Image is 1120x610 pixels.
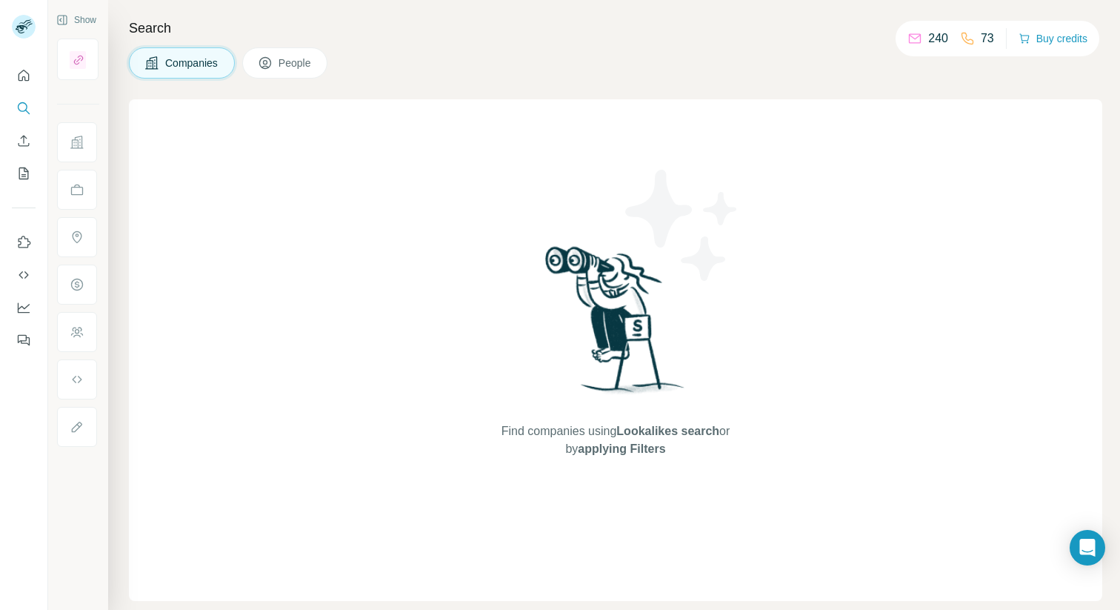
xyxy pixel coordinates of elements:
img: Surfe Illustration - Woman searching with binoculars [539,242,693,408]
span: Lookalikes search [616,425,719,437]
span: Find companies using or by [497,422,734,458]
button: Use Surfe on LinkedIn [12,229,36,256]
button: Show [46,9,107,31]
span: Companies [165,56,219,70]
button: Quick start [12,62,36,89]
button: Search [12,95,36,122]
button: Enrich CSV [12,127,36,154]
span: People [279,56,313,70]
p: 240 [928,30,948,47]
h4: Search [129,18,1102,39]
button: Feedback [12,327,36,354]
img: Surfe Illustration - Stars [616,159,749,292]
button: Dashboard [12,294,36,321]
div: Open Intercom Messenger [1070,530,1105,566]
button: Use Surfe API [12,262,36,288]
span: applying Filters [578,442,665,455]
button: Buy credits [1019,28,1087,49]
p: 73 [981,30,994,47]
button: My lists [12,160,36,187]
